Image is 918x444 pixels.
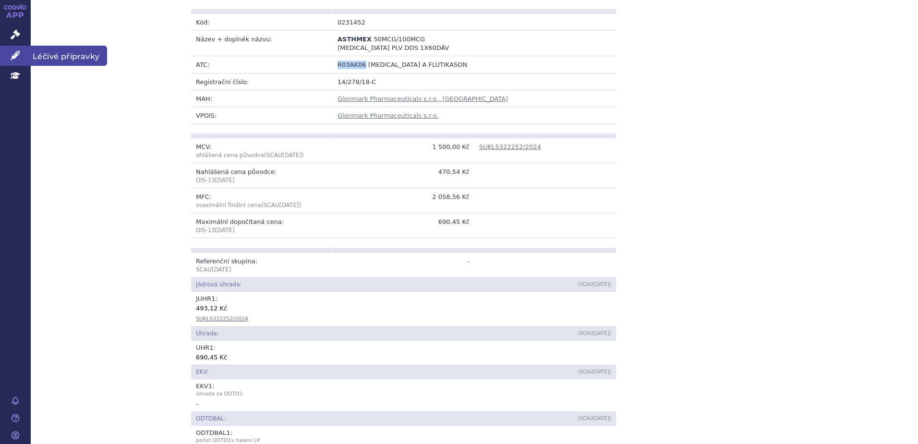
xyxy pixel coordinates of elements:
[196,303,611,313] div: 493,12 Kč
[333,163,474,188] td: 470,54 Kč
[208,382,212,390] span: 1
[191,278,474,292] td: Jádrová úhrada:
[333,14,474,31] td: 0231452
[191,253,333,278] td: Referenční skupina:
[333,138,474,163] td: 1 500,00 Kč
[338,61,366,68] span: R03AK06
[333,73,616,90] td: 14/278/18-C
[196,390,611,398] span: úhrada za ODTD
[240,391,243,397] span: 1
[593,369,609,374] span: [DATE]
[191,73,333,90] td: Registrační číslo:
[368,61,468,68] span: [MEDICAL_DATA] A FLUTIKASON
[578,369,611,374] span: (SCAU )
[196,226,328,234] p: DIS-13
[215,227,235,234] span: [DATE]
[279,202,299,209] span: [DATE]
[578,331,611,336] span: (SCAU )
[593,331,609,336] span: [DATE]
[211,295,215,302] span: 1
[191,365,474,379] td: EKV:
[191,213,333,238] td: Maximální dopočítaná cena:
[191,107,333,124] td: VPOIS:
[261,202,301,209] span: (SCAU )
[191,56,333,73] td: ATC:
[196,399,611,408] div: -
[338,112,438,119] a: Glenmark Pharmaceuticals s.r.o.
[196,201,328,210] p: maximální finální cena
[333,253,474,278] td: -
[338,95,508,102] a: Glenmark Pharmaceuticals s.r.o., [GEOGRAPHIC_DATA]
[191,341,616,365] td: UHR :
[333,188,474,213] td: 2 058,56 Kč
[578,416,611,421] span: (SCAU )
[578,282,611,287] span: (SCAU )
[333,213,474,238] td: 690,45 Kč
[191,379,616,411] td: EKV :
[196,152,304,159] span: (SCAU )
[191,138,333,163] td: MCV:
[31,46,107,66] span: Léčivé přípravky
[191,188,333,213] td: MFC:
[191,292,616,326] td: JUHR :
[196,352,611,362] div: 690,45 Kč
[215,177,235,184] span: [DATE]
[191,14,333,31] td: Kód:
[191,326,474,340] td: Úhrada:
[593,416,609,421] span: [DATE]
[191,163,333,188] td: Nahlášená cena původce:
[196,316,248,322] a: SUKLS322252/2024
[196,266,328,274] p: SCAU
[196,152,264,159] span: ohlášená cena původce
[593,282,609,287] span: [DATE]
[209,344,213,351] span: 1
[191,411,474,425] td: ODTDBAL:
[212,266,231,273] span: [DATE]
[226,429,230,436] span: 1
[191,31,333,56] td: Název + doplněk názvu:
[228,437,231,444] span: 1
[191,90,333,107] td: MAH:
[282,152,302,159] span: [DATE]
[196,176,328,185] p: DIS-13
[338,36,372,43] span: ASTHMEX
[479,143,541,150] a: SUKLS322252/2024
[338,36,449,51] span: 50MCG/100MCG [MEDICAL_DATA] PLV DOS 1X60DÁV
